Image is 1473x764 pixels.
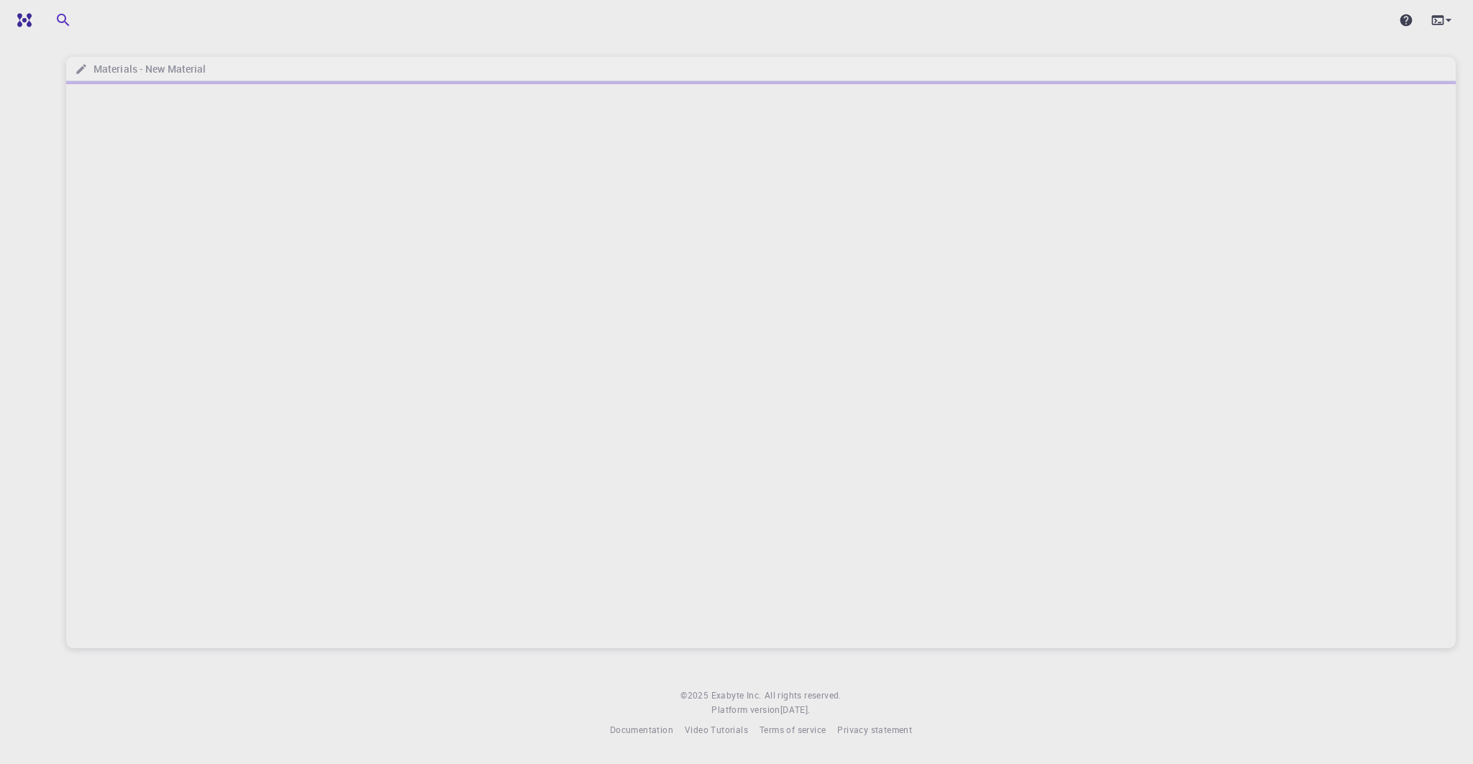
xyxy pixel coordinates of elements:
[711,688,762,703] a: Exabyte Inc.
[680,688,711,703] span: © 2025
[760,724,826,735] span: Terms of service
[780,704,811,715] span: [DATE] .
[837,723,912,737] a: Privacy statement
[72,61,209,77] nav: breadcrumb
[685,723,748,737] a: Video Tutorials
[780,703,811,717] a: [DATE].
[837,724,912,735] span: Privacy statement
[760,723,826,737] a: Terms of service
[711,703,780,717] span: Platform version
[711,689,762,701] span: Exabyte Inc.
[610,724,673,735] span: Documentation
[88,61,206,77] h6: Materials - New Material
[765,688,842,703] span: All rights reserved.
[610,723,673,737] a: Documentation
[685,724,748,735] span: Video Tutorials
[12,13,32,27] img: logo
